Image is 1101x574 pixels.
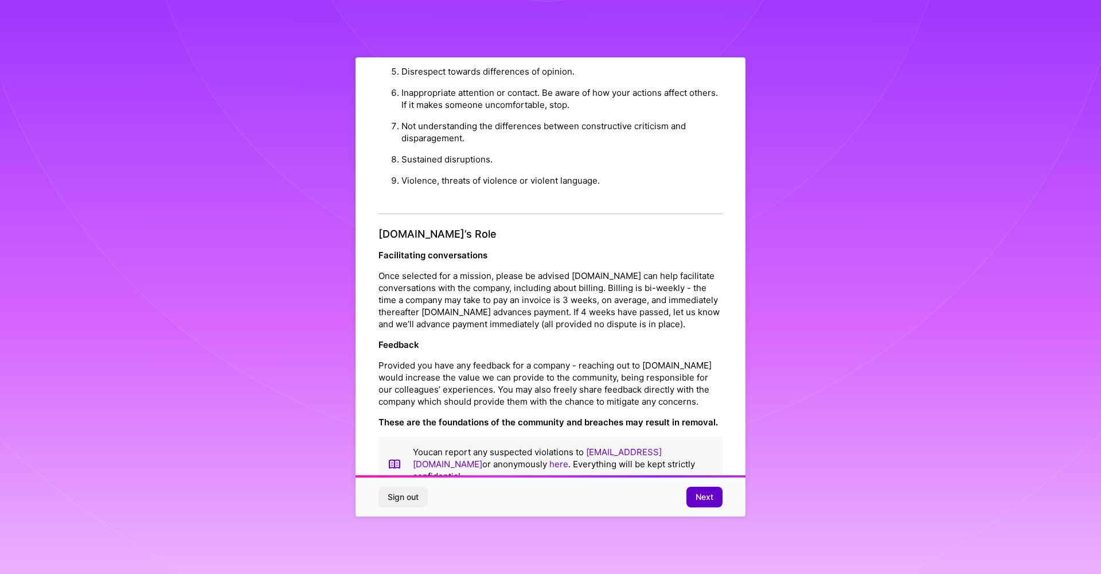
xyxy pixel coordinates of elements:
[388,446,401,482] img: book icon
[401,82,723,115] li: Inappropriate attention or contact. Be aware of how your actions affect others. If it makes someo...
[696,491,713,503] span: Next
[378,359,723,408] p: Provided you have any feedback for a company - reaching out to [DOMAIN_NAME] would increase the v...
[401,61,723,82] li: Disrespect towards differences of opinion.
[413,446,713,482] p: You can report any suspected violations to or anonymously . Everything will be kept strictly conf...
[378,339,419,350] strong: Feedback
[549,459,568,470] a: here
[401,170,723,191] li: Violence, threats of violence or violent language.
[378,228,723,241] h4: [DOMAIN_NAME]’s Role
[378,250,487,261] strong: Facilitating conversations
[388,491,419,503] span: Sign out
[378,270,723,330] p: Once selected for a mission, please be advised [DOMAIN_NAME] can help facilitate conversations wi...
[378,417,718,428] strong: These are the foundations of the community and breaches may result in removal.
[686,487,723,507] button: Next
[401,149,723,170] li: Sustained disruptions.
[401,115,723,149] li: Not understanding the differences between constructive criticism and disparagement.
[413,447,662,470] a: [EMAIL_ADDRESS][DOMAIN_NAME]
[378,487,428,507] button: Sign out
